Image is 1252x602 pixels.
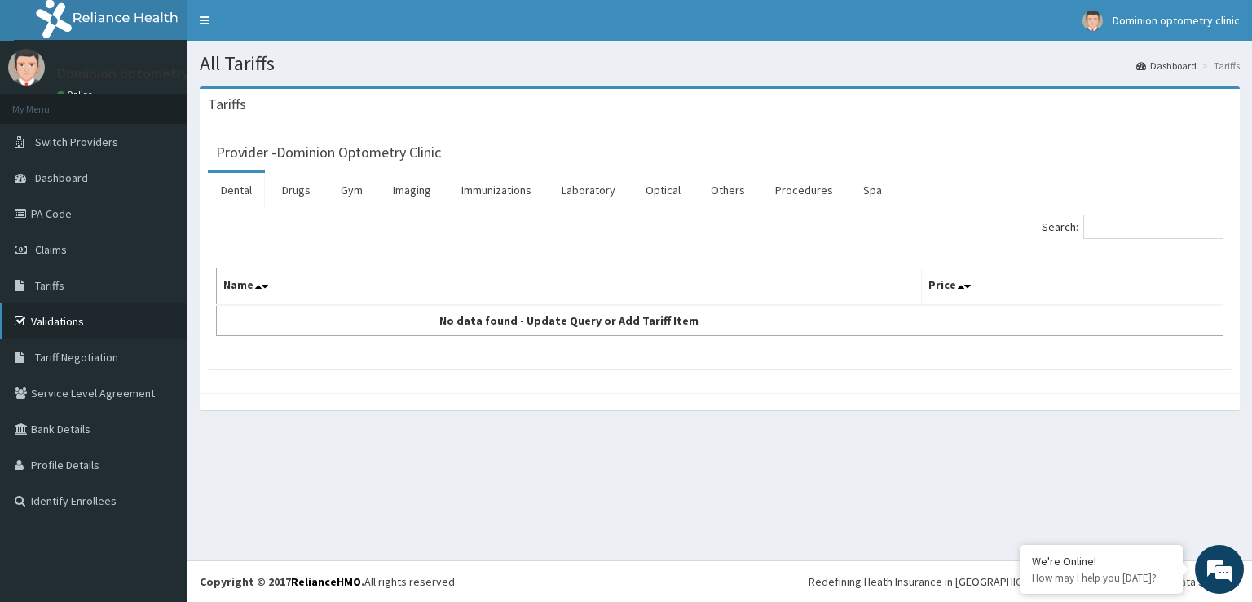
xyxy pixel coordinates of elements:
span: Dashboard [35,170,88,185]
li: Tariffs [1198,59,1240,73]
a: Imaging [380,173,444,207]
a: Spa [850,173,895,207]
span: Claims [35,242,67,257]
a: Others [698,173,758,207]
span: Dominion optometry clinic [1113,13,1240,28]
img: User Image [8,49,45,86]
p: How may I help you today? [1032,571,1170,585]
div: We're Online! [1032,554,1170,569]
label: Search: [1042,215,1223,239]
span: Switch Providers [35,135,118,149]
h3: Provider - Dominion Optometry Clinic [216,145,441,160]
a: Laboratory [549,173,628,207]
a: Dashboard [1136,59,1197,73]
a: Online [57,89,96,100]
h1: All Tariffs [200,53,1240,74]
a: Immunizations [448,173,544,207]
th: Name [217,268,922,306]
div: Redefining Heath Insurance in [GEOGRAPHIC_DATA] using Telemedicine and Data Science! [809,573,1240,590]
strong: Copyright © 2017 . [200,574,364,589]
footer: All rights reserved. [187,560,1252,602]
input: Search: [1083,215,1223,239]
a: Procedures [762,173,846,207]
th: Price [921,268,1223,306]
h3: Tariffs [208,97,246,112]
a: Optical [633,173,694,207]
span: Tariff Negotiation [35,350,118,365]
p: Dominion optometry clinic [57,66,226,81]
a: RelianceHMO [291,574,361,589]
img: User Image [1082,11,1103,31]
a: Drugs [269,173,324,207]
td: No data found - Update Query or Add Tariff Item [217,305,922,336]
a: Dental [208,173,265,207]
a: Gym [328,173,376,207]
span: Tariffs [35,278,64,293]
